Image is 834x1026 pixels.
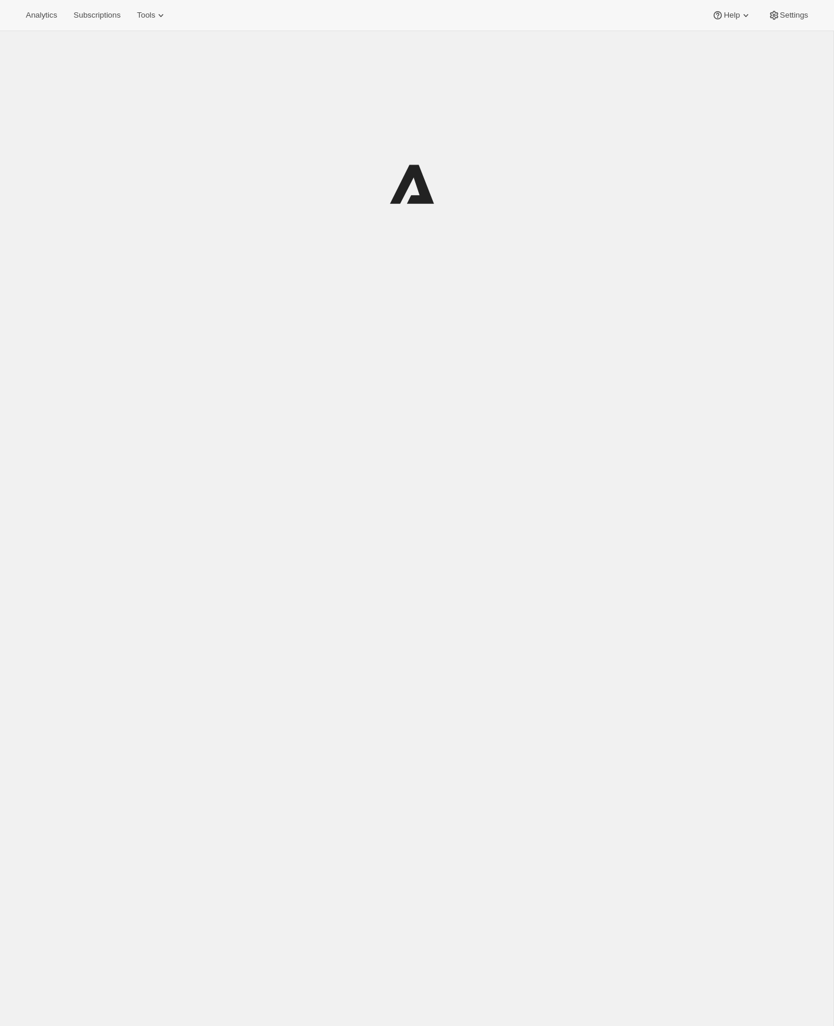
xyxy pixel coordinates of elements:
button: Settings [761,7,815,24]
button: Help [705,7,758,24]
button: Analytics [19,7,64,24]
button: Subscriptions [66,7,127,24]
span: Subscriptions [73,11,120,20]
button: Tools [130,7,174,24]
span: Analytics [26,11,57,20]
span: Help [724,11,739,20]
span: Settings [780,11,808,20]
span: Tools [137,11,155,20]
